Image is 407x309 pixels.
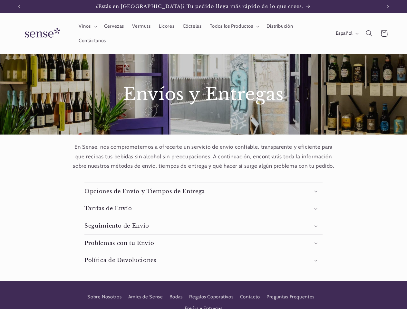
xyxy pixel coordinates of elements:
summary: Todos los Productos [206,19,262,33]
summary: Opciones de Envío y Tiempos de Entrega [84,183,323,200]
a: Preguntas Frequentes [266,291,315,303]
a: Contacto [240,291,260,303]
h3: Opciones de Envío y Tiempos de Entrega [84,188,205,195]
h3: Seguimiento de Envío [84,222,149,229]
h3: Política de Devoluciones [84,257,156,264]
summary: Problemas con tu Envío [84,235,323,252]
span: Español [336,30,353,37]
a: Cervezas [100,19,128,33]
a: Distribución [262,19,297,33]
a: Sobre Nosotros [87,293,121,303]
a: Bodas [170,291,183,303]
a: Licores [155,19,179,33]
span: Licores [159,23,174,29]
summary: Vinos [74,19,100,33]
a: Vermuts [128,19,155,33]
span: Todos los Productos [210,23,253,29]
span: Contáctanos [79,38,106,44]
h3: Problemas con tu Envío [84,240,154,247]
a: Regalos Coporativos [189,291,233,303]
span: Cervezas [104,23,124,29]
span: ¿Estás en [GEOGRAPHIC_DATA]? Tu pedido llega más rápido de lo que crees. [96,4,304,9]
span: Vinos [79,23,91,29]
summary: Tarifas de Envío [84,200,323,217]
a: Cócteles [179,19,206,33]
button: Español [332,27,362,40]
summary: Política de Devoluciones [84,252,323,269]
span: Cócteles [183,23,202,29]
h3: Tarifas de Envío [84,205,132,212]
summary: Búsqueda [362,26,376,41]
a: Amics de Sense [128,291,163,303]
span: Distribución [266,23,293,29]
img: Sense [17,24,65,42]
a: Contáctanos [74,33,110,48]
span: Vermuts [132,23,150,29]
summary: Seguimiento de Envío [84,217,323,234]
p: En Sense, nos comprometemos a ofrecerte un servicio de envío confiable, transparente y eficiente ... [72,142,335,171]
h1: Envíos y Entregas [78,83,329,106]
a: Sense [15,22,68,45]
